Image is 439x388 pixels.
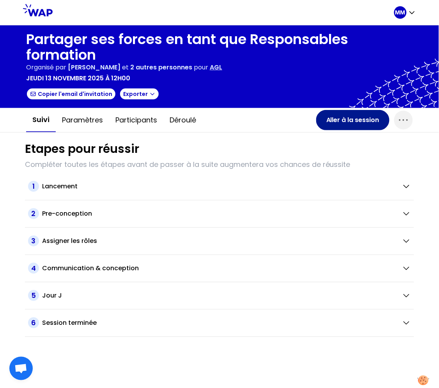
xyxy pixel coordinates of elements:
button: Suivi [26,108,56,132]
button: 4Communication & conception [28,263,411,274]
h1: Etapes pour réussir [25,142,139,156]
button: Participants [109,108,163,132]
button: MM [394,6,416,19]
button: 5Jour J [28,290,411,301]
div: Ouvrir le chat [9,357,33,380]
p: pour [194,63,208,72]
span: 4 [28,263,39,274]
p: AGL [210,63,222,72]
p: jeudi 13 novembre 2025 à 12h00 [26,74,130,83]
span: 2 [28,208,39,219]
p: MM [395,9,405,16]
span: 5 [28,290,39,301]
p: Compléter toutes les étapes avant de passer à la suite augmentera vos chances de réussite [25,159,414,170]
p: Organisé par [26,63,66,72]
button: 3Assigner les rôles [28,236,411,246]
span: [PERSON_NAME] [68,63,120,72]
h2: Assigner les rôles [42,236,97,246]
button: Déroulé [163,108,202,132]
h1: Partager ses forces en tant que Responsables formation [26,32,413,63]
button: Exporter [119,88,159,100]
h2: Session terminée [42,318,97,328]
h2: Communication & conception [42,264,139,273]
span: 1 [28,181,39,192]
span: 2 autres personnes [130,63,192,72]
h2: Jour J [42,291,62,300]
button: Copier l'email d'invitation [26,88,116,100]
h2: Lancement [42,182,78,191]
button: 6Session terminée [28,317,411,328]
button: Aller à la session [316,110,389,130]
h2: Pre-conception [42,209,92,218]
button: 1Lancement [28,181,411,192]
p: et [68,63,192,72]
span: 3 [28,236,39,246]
span: 6 [28,317,39,328]
button: Paramètres [56,108,109,132]
button: 2Pre-conception [28,208,411,219]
